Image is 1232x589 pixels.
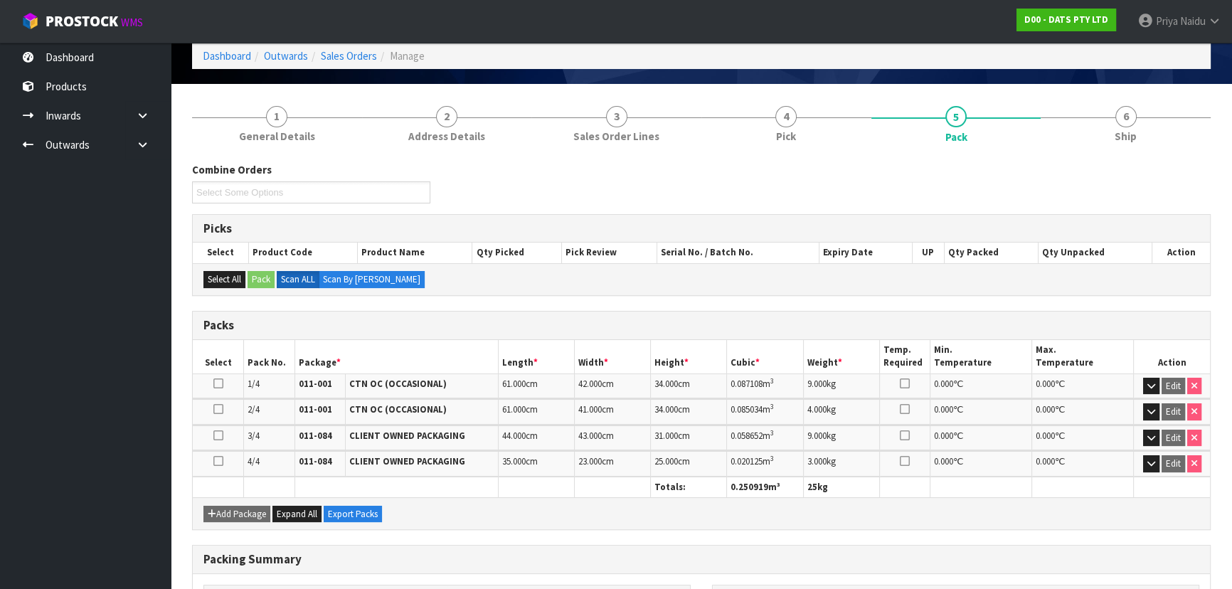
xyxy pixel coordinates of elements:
[408,129,485,144] span: Address Details
[578,430,602,442] span: 43.000
[272,506,322,523] button: Expand All
[727,373,803,398] td: m
[294,340,498,373] th: Package
[498,373,574,398] td: cm
[277,271,319,288] label: Scan ALL
[930,340,1032,373] th: Min. Temperature
[651,399,727,424] td: cm
[248,271,275,288] button: Pack
[945,129,967,144] span: Pack
[578,378,602,390] span: 42.000
[1115,106,1137,127] span: 6
[1036,455,1055,467] span: 0.000
[654,455,678,467] span: 25.000
[1039,243,1152,262] th: Qty Unpacked
[1024,14,1108,26] strong: D00 - DATS PTY LTD
[807,455,827,467] span: 3.000
[803,373,879,398] td: kg
[1036,430,1055,442] span: 0.000
[239,129,315,144] span: General Details
[1036,403,1055,415] span: 0.000
[299,455,332,467] strong: 011-084
[731,455,763,467] span: 0.020125
[807,403,827,415] span: 4.000
[1032,340,1134,373] th: Max. Temperature
[654,378,678,390] span: 34.000
[651,477,727,497] th: Totals:
[203,506,270,523] button: Add Package
[654,430,678,442] span: 31.000
[349,378,447,390] strong: CTN OC (OCCASIONAL)
[731,403,763,415] span: 0.085034
[770,428,774,437] sup: 3
[606,106,627,127] span: 3
[319,271,425,288] label: Scan By [PERSON_NAME]
[803,399,879,424] td: kg
[244,340,295,373] th: Pack No.
[358,243,472,262] th: Product Name
[498,340,574,373] th: Length
[654,403,678,415] span: 34.000
[934,430,953,442] span: 0.000
[770,454,774,463] sup: 3
[324,506,382,523] button: Export Packs
[1032,425,1134,450] td: ℃
[803,340,879,373] th: Weight
[934,403,953,415] span: 0.000
[912,243,944,262] th: UP
[803,477,879,497] th: kg
[498,399,574,424] td: cm
[578,455,602,467] span: 23.000
[436,106,457,127] span: 2
[321,49,377,63] a: Sales Orders
[879,340,930,373] th: Temp. Required
[731,430,763,442] span: 0.058652
[727,340,803,373] th: Cubic
[562,243,657,262] th: Pick Review
[1134,340,1210,373] th: Action
[192,162,272,177] label: Combine Orders
[502,378,526,390] span: 61.000
[727,399,803,424] td: m
[727,477,803,497] th: m³
[651,425,727,450] td: cm
[299,430,332,442] strong: 011-084
[472,243,562,262] th: Qty Picked
[266,106,287,127] span: 1
[46,12,118,31] span: ProStock
[727,425,803,450] td: m
[248,378,260,390] span: 1/4
[1032,373,1134,398] td: ℃
[727,451,803,476] td: m
[1152,243,1210,262] th: Action
[1036,378,1055,390] span: 0.000
[807,430,827,442] span: 9.000
[574,399,650,424] td: cm
[803,451,879,476] td: kg
[349,403,447,415] strong: CTN OC (OCCASIONAL)
[574,373,650,398] td: cm
[248,455,260,467] span: 4/4
[277,508,317,520] span: Expand All
[1162,378,1185,395] button: Edit
[934,455,953,467] span: 0.000
[574,340,650,373] th: Width
[770,402,774,411] sup: 3
[807,481,817,493] span: 25
[264,49,308,63] a: Outwards
[1162,455,1185,472] button: Edit
[573,129,659,144] span: Sales Order Lines
[203,271,245,288] button: Select All
[574,425,650,450] td: cm
[248,403,260,415] span: 2/4
[731,481,768,493] span: 0.250919
[1162,403,1185,420] button: Edit
[203,319,1199,332] h3: Packs
[657,243,819,262] th: Serial No. / Batch No.
[651,373,727,398] td: cm
[21,12,39,30] img: cube-alt.png
[498,451,574,476] td: cm
[807,378,827,390] span: 9.000
[193,243,248,262] th: Select
[574,451,650,476] td: cm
